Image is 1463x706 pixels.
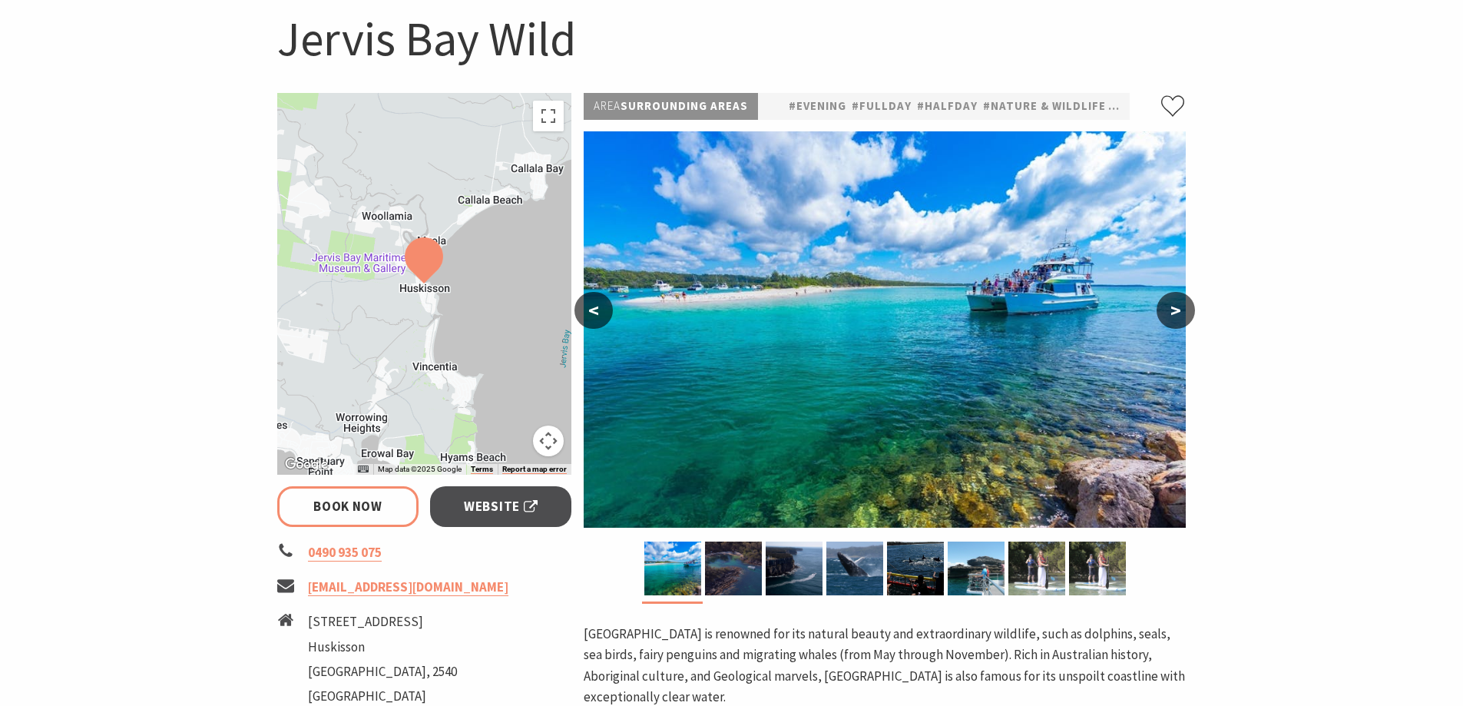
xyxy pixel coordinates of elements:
button: < [574,292,613,329]
img: Pt Perp Lighthouse [766,542,823,595]
img: Humpback Whale [826,542,883,595]
a: #Evening [789,97,846,116]
a: #halfday [917,97,978,116]
button: Toggle fullscreen view [533,101,564,131]
img: Honeymoon Bay Jervis Bay [705,542,762,595]
h1: Jervis Bay Wild [277,8,1187,70]
a: Terms (opens in new tab) [471,465,493,474]
a: Open this area in Google Maps (opens a new window) [281,455,332,475]
a: Website [430,486,572,527]
img: Port Venture Inclusive Vessel [948,542,1005,595]
span: Website [464,496,538,517]
img: SUP Hire [1069,542,1126,595]
a: 0490 935 075 [308,544,382,562]
a: Book Now [277,486,419,527]
li: [STREET_ADDRESS] [308,612,457,632]
img: Google [281,455,332,475]
a: [EMAIL_ADDRESS][DOMAIN_NAME] [308,578,508,596]
span: Area [594,98,621,113]
img: Disabled Access Vessel [644,542,701,595]
li: Huskisson [308,637,457,658]
p: Surrounding Areas [584,93,758,120]
a: #fullday [852,97,912,116]
a: #Nature & Wildlife [983,97,1106,116]
img: Summer Boom Netting [887,542,944,595]
button: > [1157,292,1195,329]
a: Report a map error [502,465,567,474]
span: Map data ©2025 Google [378,465,462,473]
img: SUP Hire [1008,542,1065,595]
button: Map camera controls [533,426,564,456]
button: Keyboard shortcuts [358,464,369,475]
li: [GEOGRAPHIC_DATA], 2540 [308,661,457,682]
img: Disabled Access Vessel [584,131,1186,528]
